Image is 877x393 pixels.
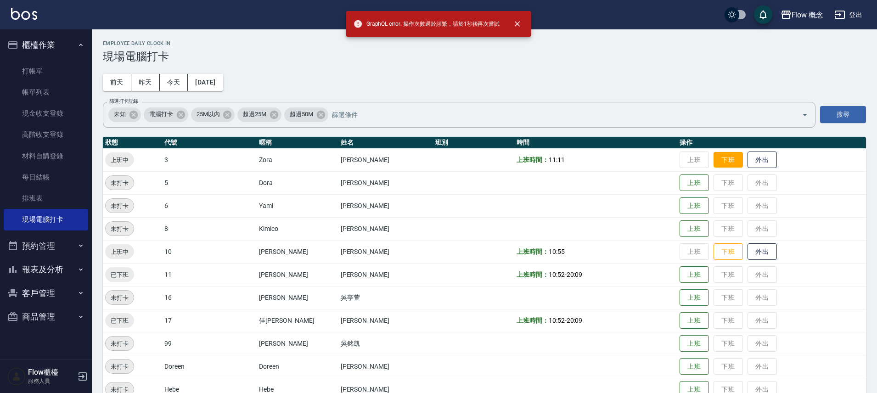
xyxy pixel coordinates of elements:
button: 上班 [680,266,709,283]
td: [PERSON_NAME] [338,148,433,171]
button: 報表及分析 [4,258,88,281]
img: Person [7,367,26,386]
span: 未知 [108,110,131,119]
span: 超過50M [284,110,319,119]
span: 未打卡 [106,201,134,211]
input: 篩選條件 [330,107,786,123]
th: 班別 [433,137,514,149]
td: [PERSON_NAME] [257,263,338,286]
td: 11 [162,263,257,286]
b: 上班時間： [517,317,549,324]
span: GraphQL error: 操作次數過於頻繁，請於1秒後再次嘗試 [354,19,500,28]
td: 佳[PERSON_NAME] [257,309,338,332]
td: [PERSON_NAME] [257,332,338,355]
button: 上班 [680,312,709,329]
button: 預約管理 [4,234,88,258]
h3: 現場電腦打卡 [103,50,866,63]
th: 姓名 [338,137,433,149]
div: 未知 [108,107,141,122]
span: 電腦打卡 [144,110,179,119]
button: 昨天 [131,74,160,91]
td: [PERSON_NAME] [338,194,433,217]
td: 17 [162,309,257,332]
span: 未打卡 [106,339,134,348]
button: close [507,14,527,34]
a: 排班表 [4,188,88,209]
span: 未打卡 [106,362,134,371]
td: 10 [162,240,257,263]
span: 20:09 [567,271,583,278]
td: 16 [162,286,257,309]
button: 商品管理 [4,305,88,329]
button: save [754,6,772,24]
div: 超過50M [284,107,328,122]
button: 今天 [160,74,188,91]
button: Open [798,107,812,122]
span: 超過25M [237,110,272,119]
a: 現場電腦打卡 [4,209,88,230]
span: 已下班 [105,270,134,280]
b: 上班時間： [517,248,549,255]
td: [PERSON_NAME] [257,240,338,263]
img: Logo [11,8,37,20]
a: 材料自購登錄 [4,146,88,167]
button: 上班 [680,358,709,375]
button: 上班 [680,197,709,214]
h5: Flow櫃檯 [28,368,75,377]
td: Kimico [257,217,338,240]
td: - [514,309,677,332]
button: 下班 [714,152,743,168]
td: 6 [162,194,257,217]
div: 超過25M [237,107,281,122]
td: 99 [162,332,257,355]
td: Doreen [162,355,257,378]
th: 狀態 [103,137,162,149]
span: 上班中 [105,247,134,257]
button: Flow 概念 [777,6,827,24]
span: 10:52 [549,271,565,278]
a: 每日結帳 [4,167,88,188]
td: Dora [257,171,338,194]
button: 前天 [103,74,131,91]
a: 高階收支登錄 [4,124,88,145]
button: 客戶管理 [4,281,88,305]
td: Yami [257,194,338,217]
button: 外出 [748,152,777,168]
button: 上班 [680,220,709,237]
button: 搜尋 [820,106,866,123]
th: 代號 [162,137,257,149]
div: 25M以內 [191,107,235,122]
span: 未打卡 [106,293,134,303]
button: 上班 [680,289,709,306]
th: 暱稱 [257,137,338,149]
b: 上班時間： [517,156,549,163]
span: 10:52 [549,317,565,324]
td: [PERSON_NAME] [338,355,433,378]
td: 吳銘凱 [338,332,433,355]
td: [PERSON_NAME] [257,286,338,309]
a: 打帳單 [4,61,88,82]
button: 上班 [680,335,709,352]
span: 未打卡 [106,224,134,234]
label: 篩選打卡記錄 [109,98,138,105]
button: 櫃檯作業 [4,33,88,57]
span: 25M以內 [191,110,225,119]
button: [DATE] [188,74,223,91]
div: 電腦打卡 [144,107,188,122]
button: 上班 [680,174,709,191]
td: [PERSON_NAME] [338,263,433,286]
span: 20:09 [567,317,583,324]
button: 下班 [714,243,743,260]
h2: Employee Daily Clock In [103,40,866,46]
td: [PERSON_NAME] [338,309,433,332]
b: 上班時間： [517,271,549,278]
span: 已下班 [105,316,134,326]
td: 吳亭萱 [338,286,433,309]
span: 未打卡 [106,178,134,188]
td: [PERSON_NAME] [338,171,433,194]
button: 登出 [831,6,866,23]
span: 上班中 [105,155,134,165]
td: 8 [162,217,257,240]
td: [PERSON_NAME] [338,240,433,263]
span: 10:55 [549,248,565,255]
